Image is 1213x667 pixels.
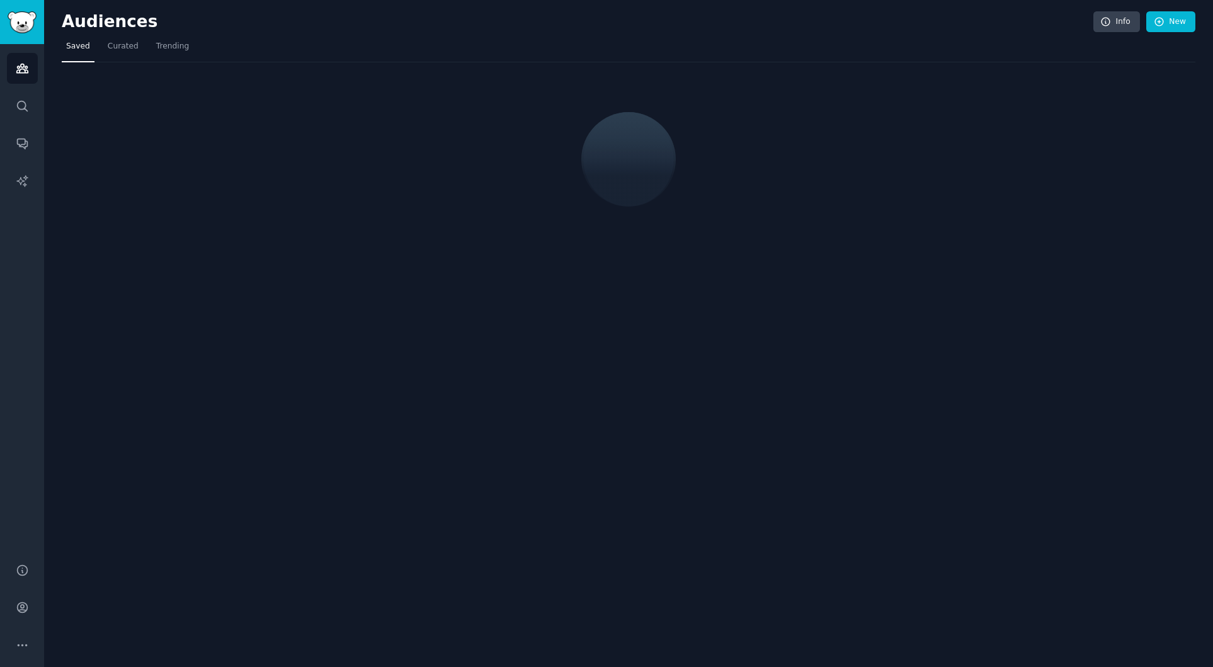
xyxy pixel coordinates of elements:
a: Saved [62,37,94,62]
a: New [1146,11,1195,33]
a: Trending [152,37,193,62]
span: Saved [66,41,90,52]
span: Curated [108,41,139,52]
h2: Audiences [62,12,1093,32]
a: Info [1093,11,1140,33]
img: GummySearch logo [8,11,37,33]
span: Trending [156,41,189,52]
a: Curated [103,37,143,62]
